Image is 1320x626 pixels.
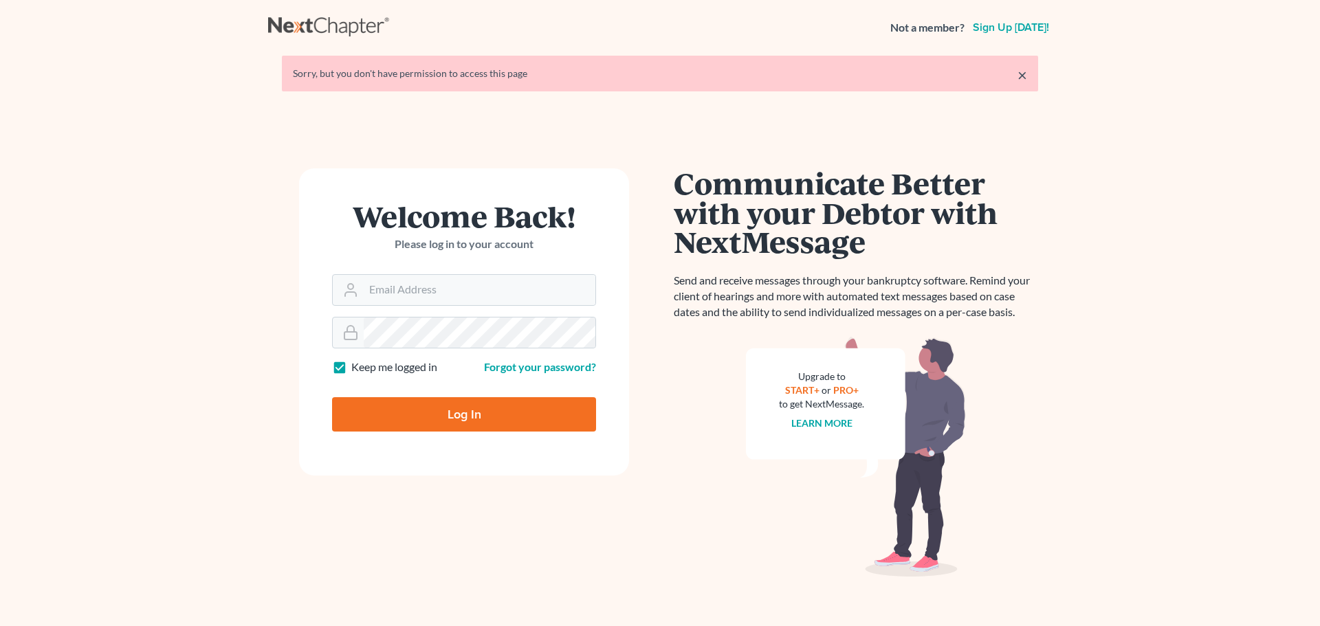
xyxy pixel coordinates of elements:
h1: Communicate Better with your Debtor with NextMessage [674,168,1038,256]
div: Sorry, but you don't have permission to access this page [293,67,1027,80]
h1: Welcome Back! [332,201,596,231]
a: Learn more [791,417,852,429]
img: nextmessage_bg-59042aed3d76b12b5cd301f8e5b87938c9018125f34e5fa2b7a6b67550977c72.svg [746,337,966,577]
a: Sign up [DATE]! [970,22,1052,33]
a: PRO+ [833,384,859,396]
span: or [822,384,831,396]
a: × [1017,67,1027,83]
p: Send and receive messages through your bankruptcy software. Remind your client of hearings and mo... [674,273,1038,320]
input: Log In [332,397,596,432]
strong: Not a member? [890,20,965,36]
div: to get NextMessage. [779,397,864,411]
a: Forgot your password? [484,360,596,373]
input: Email Address [364,275,595,305]
div: Upgrade to [779,370,864,383]
p: Please log in to your account [332,236,596,252]
label: Keep me logged in [351,359,437,375]
a: START+ [785,384,819,396]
